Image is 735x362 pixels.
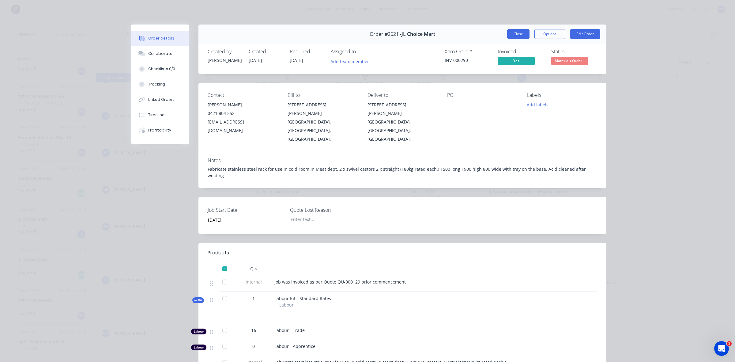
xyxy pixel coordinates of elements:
[534,29,565,39] button: Options
[445,49,491,55] div: Xero Order #
[274,343,315,349] span: Labour - Apprentice
[401,31,435,37] span: JL Choice Mart
[290,49,323,55] div: Required
[249,57,262,63] span: [DATE]
[524,101,552,109] button: Add labels
[148,36,174,41] div: Order details
[274,327,305,333] span: Labour - Trade
[208,118,278,135] div: [EMAIL_ADDRESS][DOMAIN_NAME]
[148,112,164,118] div: Timeline
[507,29,530,39] button: Close
[191,329,206,334] div: Labour
[714,341,729,356] iframe: Intercom live chat
[498,49,544,55] div: Invoiced
[570,29,600,39] button: Edit Order
[331,57,372,65] button: Add team member
[208,57,241,63] div: [PERSON_NAME]
[367,101,438,143] div: [STREET_ADDRESS][PERSON_NAME][GEOGRAPHIC_DATA], [GEOGRAPHIC_DATA], [GEOGRAPHIC_DATA],
[367,92,438,98] div: Deliver to
[148,97,175,102] div: Linked Orders
[367,101,438,118] div: [STREET_ADDRESS][PERSON_NAME]
[208,49,241,55] div: Created by
[551,49,597,55] div: Status
[327,57,372,65] button: Add team member
[131,92,189,107] button: Linked Orders
[131,46,189,61] button: Collaborate
[447,92,517,98] div: PO
[235,263,272,275] div: Qty
[131,61,189,77] button: Checklists 0/0
[252,295,255,302] span: 1
[208,101,278,135] div: [PERSON_NAME]0421 804 552[EMAIL_ADDRESS][DOMAIN_NAME]
[288,92,358,98] div: Bill to
[208,166,597,179] div: Fabricate stainless steel rack for use in cold room in Meat dept. 2 x swivel castors 2 x straight...
[208,249,229,257] div: Products
[498,57,535,65] span: Yes
[288,118,358,143] div: [GEOGRAPHIC_DATA], [GEOGRAPHIC_DATA], [GEOGRAPHIC_DATA],
[252,343,255,349] span: 0
[370,31,401,37] span: Order #2621 -
[279,302,294,308] span: Labour
[148,66,175,72] div: Checklists 0/0
[274,279,406,285] span: Job was invoiced as per Quote QU-000129 prior commencement
[551,57,588,65] span: Materials Order...
[527,92,597,98] div: Labels
[192,297,204,303] div: Kit
[290,206,367,214] label: Quote Lost Reason
[208,206,284,214] label: Job Start Date
[208,101,278,109] div: [PERSON_NAME]
[131,77,189,92] button: Tracking
[131,123,189,138] button: Profitability
[288,101,358,118] div: [STREET_ADDRESS][PERSON_NAME]
[194,298,202,303] span: Kit
[727,341,732,346] span: 1
[208,109,278,118] div: 0421 804 552
[290,57,303,63] span: [DATE]
[208,158,597,163] div: Notes
[148,128,171,133] div: Profitability
[148,82,165,87] div: Tracking
[288,101,358,143] div: [STREET_ADDRESS][PERSON_NAME][GEOGRAPHIC_DATA], [GEOGRAPHIC_DATA], [GEOGRAPHIC_DATA],
[131,31,189,46] button: Order details
[251,327,256,333] span: 16
[445,57,491,63] div: INV-000290
[274,295,331,301] span: Labour Kit - Standard Rates
[331,49,392,55] div: Assigned to
[148,51,172,56] div: Collaborate
[367,118,438,143] div: [GEOGRAPHIC_DATA], [GEOGRAPHIC_DATA], [GEOGRAPHIC_DATA],
[208,92,278,98] div: Contact
[551,57,588,66] button: Materials Order...
[204,215,280,224] input: Enter date
[191,345,206,350] div: Labour
[238,279,269,285] span: Internal
[131,107,189,123] button: Timeline
[249,49,282,55] div: Created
